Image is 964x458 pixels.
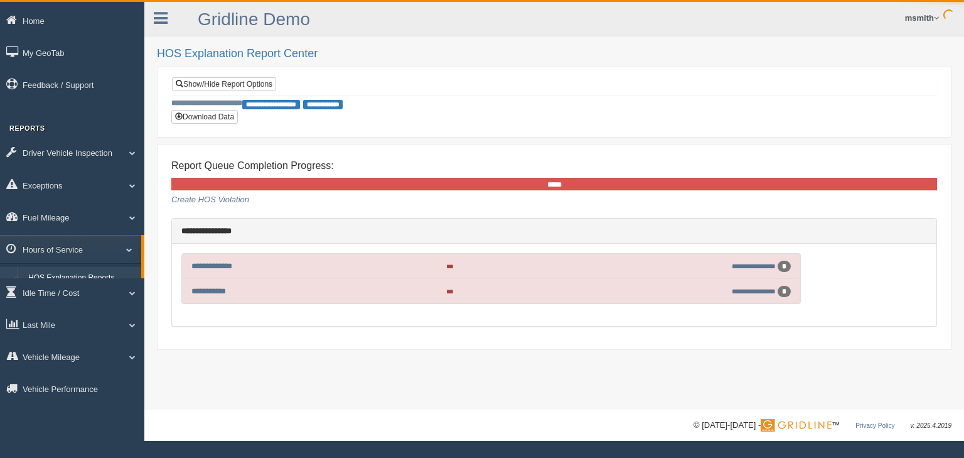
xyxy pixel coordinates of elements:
[23,267,141,290] a: HOS Explanation Reports
[855,422,894,429] a: Privacy Policy
[198,9,310,29] a: Gridline Demo
[171,160,937,172] h4: Report Queue Completion Progress:
[171,110,238,124] button: Download Data
[911,422,951,429] span: v. 2025.4.2019
[171,195,249,204] a: Create HOS Violation
[172,77,276,91] a: Show/Hide Report Options
[761,419,832,432] img: Gridline
[694,419,951,432] div: © [DATE]-[DATE] - ™
[157,48,951,60] h2: HOS Explanation Report Center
